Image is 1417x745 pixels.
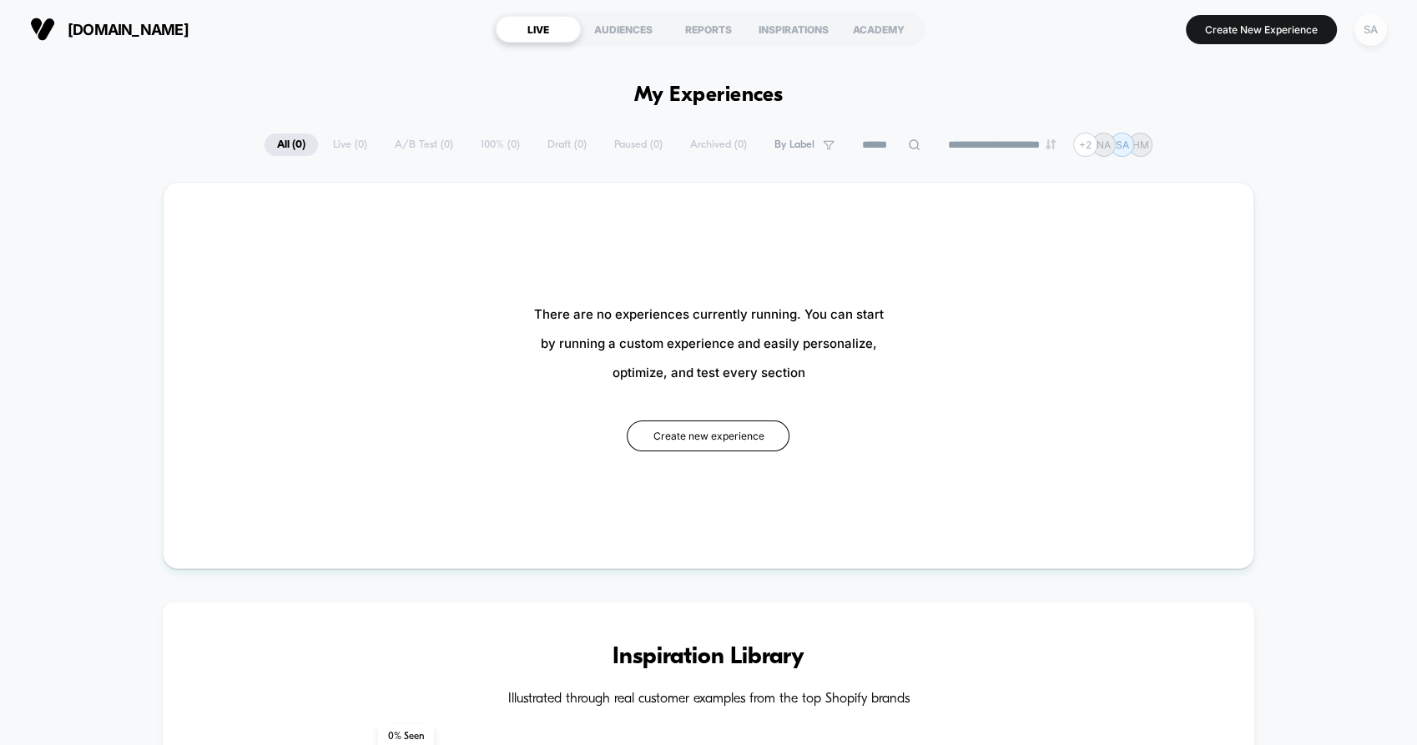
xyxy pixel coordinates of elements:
[1132,138,1149,151] p: HM
[213,692,1203,707] h4: Illustrated through real customer examples from the top Shopify brands
[1186,15,1337,44] button: Create New Experience
[1097,138,1111,151] p: NA
[751,16,836,43] div: INSPIRATIONS
[627,420,789,451] button: Create new experience
[666,16,751,43] div: REPORTS
[774,138,814,151] span: By Label
[634,83,784,108] h1: My Experiences
[1116,138,1129,151] p: SA
[1354,13,1387,46] div: SA
[533,300,883,387] span: There are no experiences currently running. You can start by running a custom experience and easi...
[581,16,666,43] div: AUDIENCES
[496,16,581,43] div: LIVE
[213,644,1203,671] h3: Inspiration Library
[1073,133,1097,157] div: + 2
[68,21,189,38] span: [DOMAIN_NAME]
[1349,13,1392,47] button: SA
[1046,139,1056,149] img: end
[836,16,921,43] div: ACADEMY
[25,16,194,43] button: [DOMAIN_NAME]
[265,133,318,156] span: All ( 0 )
[30,17,55,42] img: Visually logo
